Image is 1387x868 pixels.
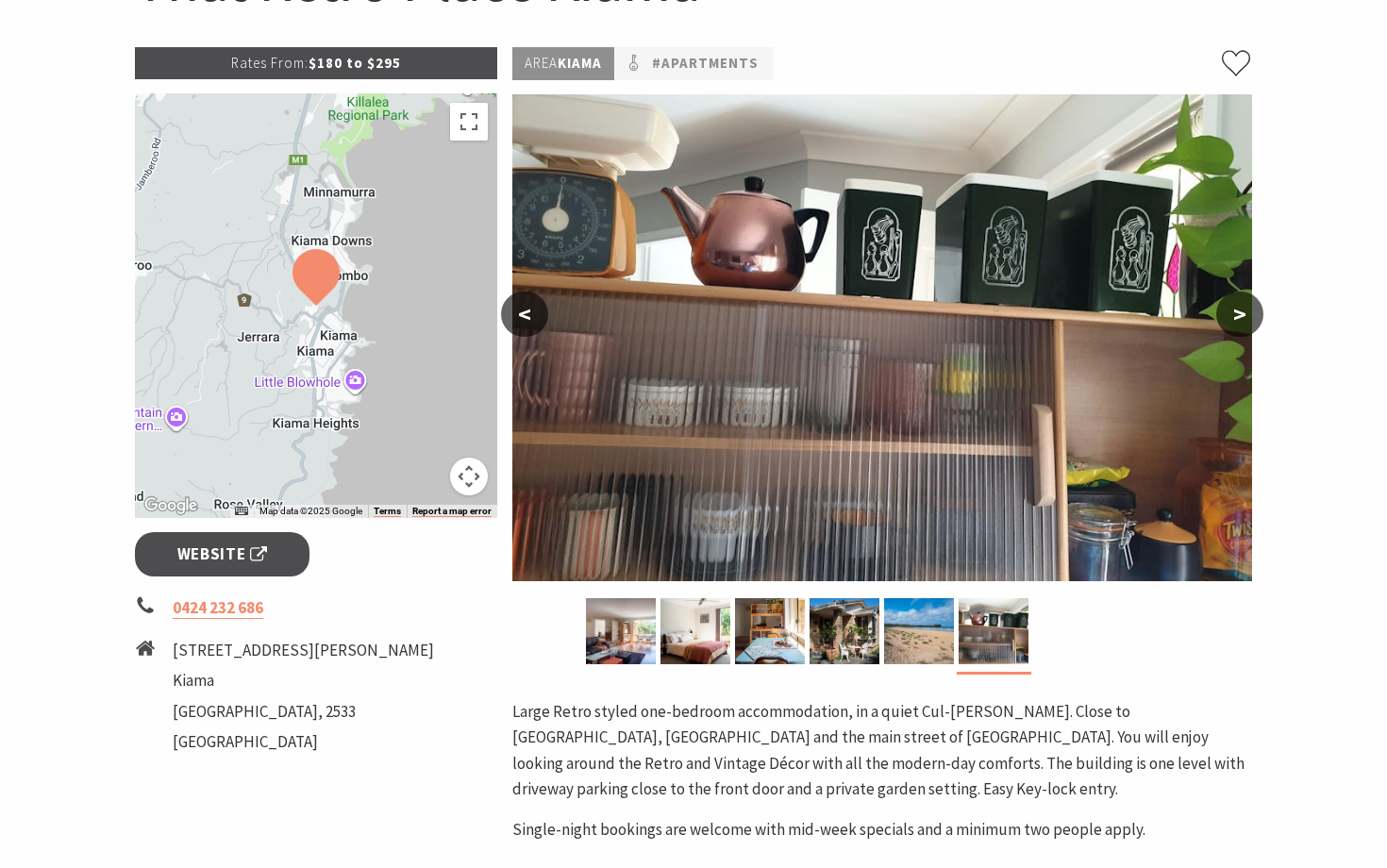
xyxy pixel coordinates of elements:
a: Website [135,532,309,576]
a: Report a map error [412,506,492,517]
button: > [1216,292,1263,337]
li: [GEOGRAPHIC_DATA], 2533 [173,699,434,725]
img: Modern vintage style kitchen hutch with retro styling. Laminate table and two chairs [735,598,805,664]
a: #Apartments [652,52,759,75]
button: Toggle fullscreen view [450,103,488,141]
p: $180 to $295 [135,47,497,79]
span: Map data ©2025 Google [259,506,362,516]
li: Kiama [173,668,434,693]
img: Image shows Bombo Beach which you can walk to in 20 minutes [884,598,954,664]
p: Large Retro styled one-bedroom accommodation, in a quiet Cul-[PERSON_NAME]. Close to [GEOGRAPHIC_... [512,699,1252,802]
li: [GEOGRAPHIC_DATA] [173,729,434,755]
img: Kitchen hutch showing Retro styling [512,94,1252,581]
img: Large sun-lit room with lounge, coffee table, smart TV and Kitchenette. [586,598,656,664]
button: < [501,292,548,337]
span: Area [525,54,558,72]
img: Front door with two steps up to a small patio. Wrought Iron table and chairs with garden setting [810,598,879,664]
img: Google [140,493,202,518]
a: 0424 232 686 [173,597,263,619]
button: Keyboard shortcuts [235,505,248,518]
a: Open this area in Google Maps (opens a new window) [140,493,202,518]
span: Rates From: [231,54,309,72]
li: [STREET_ADDRESS][PERSON_NAME] [173,638,434,663]
img: Kitchen hutch showing Retro styling [959,598,1028,664]
img: large size bedroom with Queen sized bed , large floor to ceiling windows with garden view. [660,598,730,664]
p: Kiama [512,47,614,80]
button: Map camera controls [450,458,488,495]
p: Single-night bookings are welcome with mid-week specials and a minimum two people apply. [512,817,1252,843]
span: Website [177,542,268,567]
a: Terms (opens in new tab) [374,506,401,517]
